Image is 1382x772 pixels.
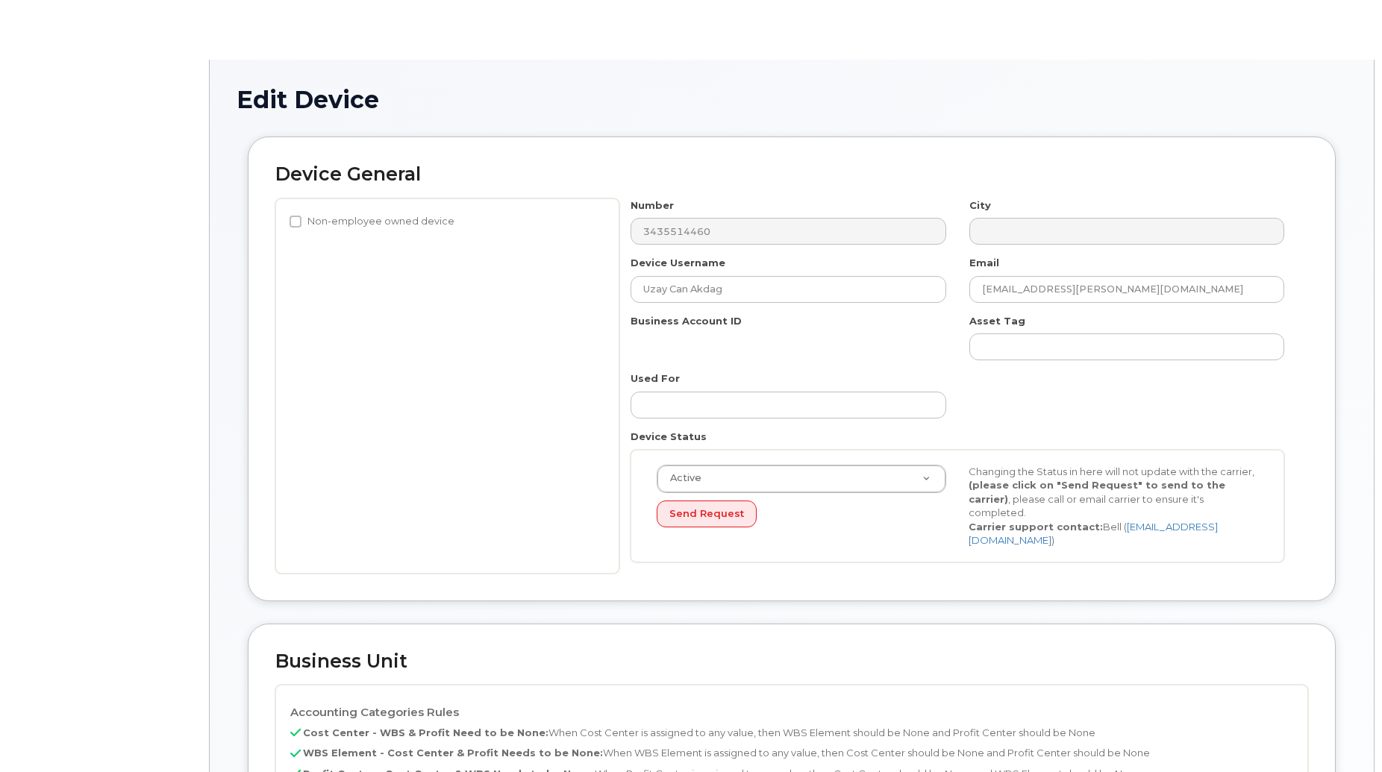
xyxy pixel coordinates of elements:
[969,521,1103,533] strong: Carrier support contact:
[237,87,1347,113] h1: Edit Device
[631,256,725,270] label: Device Username
[969,479,1225,505] strong: (please click on "Send Request" to send to the carrier)
[631,371,680,386] label: Used For
[969,198,991,213] label: City
[969,521,1218,547] a: [EMAIL_ADDRESS][DOMAIN_NAME]
[657,465,945,492] a: Active
[631,198,674,213] label: Number
[303,727,548,738] b: Cost Center - WBS & Profit Need to be None:
[290,216,301,227] input: Non-employee owned device
[290,726,1293,740] p: When Cost Center is assigned to any value, then WBS Element should be None and Profit Center shou...
[290,213,454,230] label: Non-employee owned device
[290,706,1293,719] h4: Accounting Categories Rules
[969,314,1025,328] label: Asset Tag
[631,430,707,444] label: Device Status
[290,746,1293,760] p: When WBS Element is assigned to any value, then Cost Center should be None and Profit Center shou...
[275,651,1308,672] h2: Business Unit
[661,471,701,485] span: Active
[275,164,1308,185] h2: Device General
[303,747,603,759] b: WBS Element - Cost Center & Profit Needs to be None:
[657,500,757,528] button: Send Request
[969,256,999,270] label: Email
[631,314,742,328] label: Business Account ID
[957,465,1269,547] div: Changing the Status in here will not update with the carrier, , please call or email carrier to e...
